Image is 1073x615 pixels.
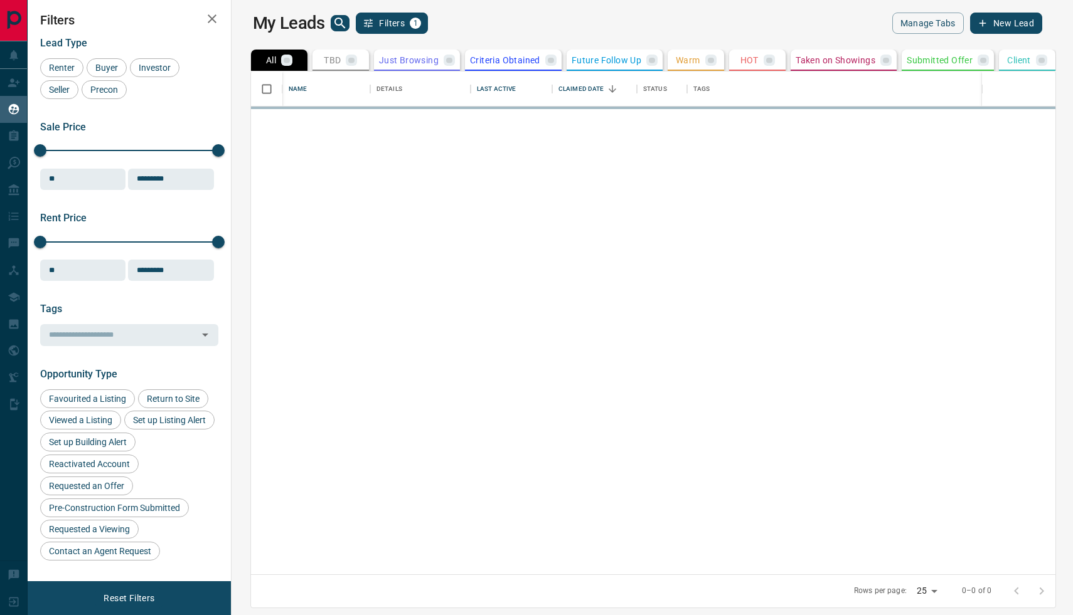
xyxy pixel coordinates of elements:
div: Reactivated Account [40,455,139,473]
div: Investor [130,58,179,77]
h1: My Leads [253,13,325,33]
button: Open [196,326,214,344]
div: Name [289,71,307,107]
div: Name [282,71,370,107]
p: Just Browsing [379,56,439,65]
span: Tags [40,303,62,315]
p: Criteria Obtained [470,56,540,65]
span: Set up Listing Alert [129,415,210,425]
div: Tags [693,71,710,107]
div: Requested an Offer [40,476,133,495]
button: Reset Filters [95,587,163,609]
span: Investor [134,63,175,73]
p: Client [1007,56,1030,65]
button: New Lead [970,13,1042,34]
span: Buyer [91,63,122,73]
span: Precon [86,85,122,95]
span: Sale Price [40,121,86,133]
div: Return to Site [138,389,208,408]
span: Renter [45,63,79,73]
span: Set up Building Alert [45,437,131,447]
p: HOT [740,56,759,65]
span: Requested a Viewing [45,524,134,534]
div: Tags [687,71,1013,107]
div: Details [376,71,402,107]
span: Viewed a Listing [45,415,117,425]
div: Claimed Date [558,71,604,107]
div: Seller [40,80,78,99]
span: 1 [411,19,420,28]
button: Sort [604,80,621,98]
p: Warm [676,56,700,65]
div: 25 [912,582,942,600]
div: Viewed a Listing [40,411,121,429]
div: Contact an Agent Request [40,542,160,560]
div: Claimed Date [552,71,637,107]
button: search button [331,15,350,31]
div: Requested a Viewing [40,520,139,539]
div: Details [370,71,471,107]
p: 0–0 of 0 [962,586,991,596]
div: Renter [40,58,83,77]
h2: Filters [40,13,218,28]
p: Taken on Showings [796,56,875,65]
p: Submitted Offer [907,56,973,65]
span: Opportunity Type [40,368,117,380]
div: Pre-Construction Form Submitted [40,498,189,517]
span: Reactivated Account [45,459,134,469]
span: Pre-Construction Form Submitted [45,503,184,513]
div: Favourited a Listing [40,389,135,408]
div: Last Active [471,71,552,107]
span: Seller [45,85,74,95]
span: Favourited a Listing [45,394,131,404]
div: Status [643,71,667,107]
div: Set up Building Alert [40,433,136,451]
p: All [266,56,276,65]
div: Set up Listing Alert [124,411,215,429]
div: Buyer [87,58,127,77]
div: Last Active [477,71,516,107]
div: Precon [82,80,127,99]
p: Rows per page: [854,586,907,596]
button: Filters1 [356,13,428,34]
span: Return to Site [142,394,204,404]
span: Lead Type [40,37,87,49]
span: Rent Price [40,212,87,224]
p: Future Follow Up [572,56,641,65]
div: Status [637,71,687,107]
p: TBD [324,56,341,65]
span: Contact an Agent Request [45,546,156,556]
span: Requested an Offer [45,481,129,491]
button: Manage Tabs [892,13,964,34]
